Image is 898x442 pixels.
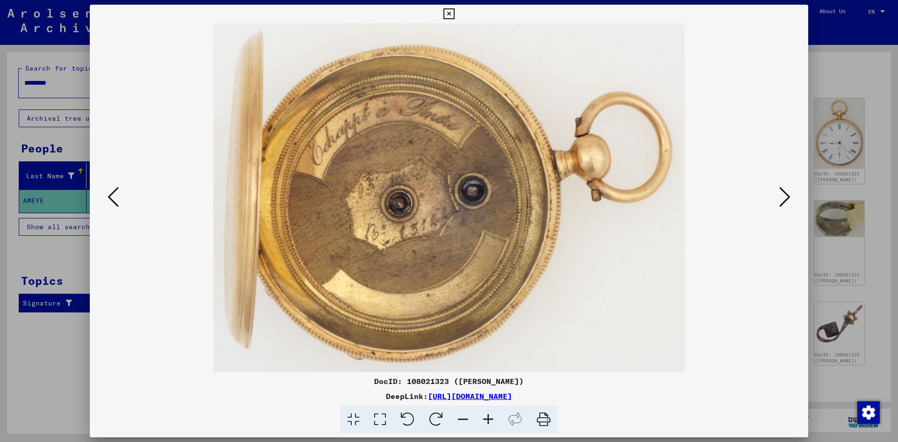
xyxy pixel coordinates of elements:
div: DocID: 108021323 ([PERSON_NAME]) [90,376,808,387]
img: Change consent [857,401,880,424]
a: [URL][DOMAIN_NAME] [428,391,512,401]
img: 002.jpg [122,23,776,372]
div: DeepLink: [90,391,808,402]
div: Change consent [857,401,879,423]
